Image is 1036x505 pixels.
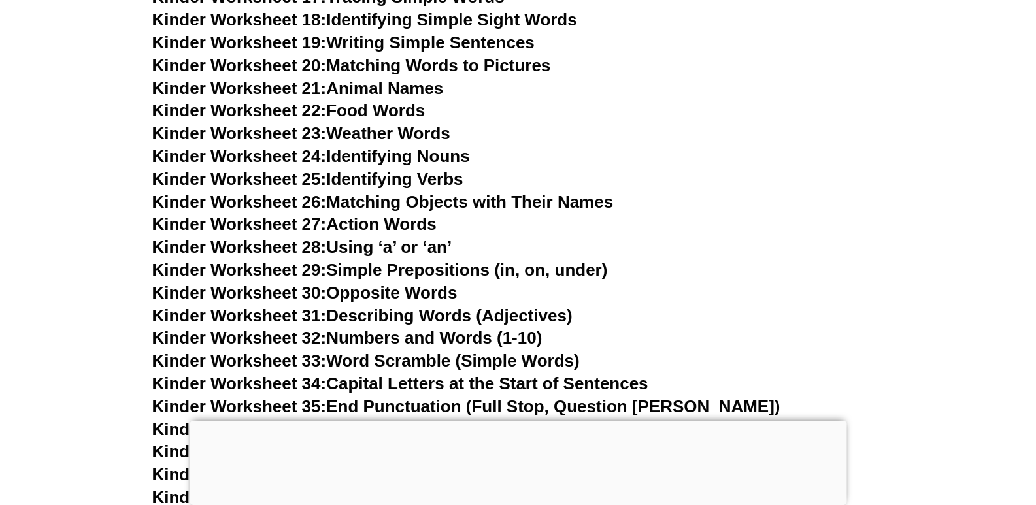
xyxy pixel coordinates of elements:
span: Kinder Worksheet 18: [152,10,327,29]
span: Kinder Worksheet 29: [152,260,327,280]
a: Kinder Worksheet 23:Weather Words [152,123,450,143]
span: Kinder Worksheet 35: [152,397,327,416]
a: Kinder Worksheet 32:Numbers and Words (1-10) [152,328,543,348]
a: Kinder Worksheet 28:Using ‘a’ or ‘an’ [152,237,452,257]
a: Kinder Worksheet 34:Capital Letters at the Start of Sentences [152,374,648,393]
span: Kinder Worksheet 38: [152,464,327,484]
a: Kinder Worksheet 33:Word Scramble (Simple Words) [152,351,580,370]
span: Kinder Worksheet 25: [152,169,327,189]
span: Kinder Worksheet 22: [152,101,327,120]
a: Kinder Worksheet 21:Animal Names [152,78,444,98]
a: Kinder Worksheet 25:Identifying Verbs [152,169,463,189]
span: Kinder Worksheet 31: [152,306,327,325]
a: Kinder Worksheet 36:Identifying Common Words [152,419,548,439]
span: Kinder Worksheet 24: [152,146,327,166]
a: Kinder Worksheet 22:Food Words [152,101,426,120]
a: Kinder Worksheet 38:Days and Months Names [152,464,527,484]
a: Kinder Worksheet 29:Simple Prepositions (in, on, under) [152,260,608,280]
span: Kinder Worksheet 26: [152,192,327,212]
span: Kinder Worksheet 32: [152,328,327,348]
a: Kinder Worksheet 37:Matching Shapes with Their Names [152,442,612,461]
span: Kinder Worksheet 27: [152,214,327,234]
span: Kinder Worksheet 30: [152,283,327,302]
a: Kinder Worksheet 35:End Punctuation (Full Stop, Question [PERSON_NAME]) [152,397,780,416]
span: Kinder Worksheet 34: [152,374,327,393]
a: Kinder Worksheet 30:Opposite Words [152,283,458,302]
span: Kinder Worksheet 37: [152,442,327,461]
a: Kinder Worksheet 27:Action Words [152,214,437,234]
span: Kinder Worksheet 33: [152,351,327,370]
span: Kinder Worksheet 19: [152,33,327,52]
span: Kinder Worksheet 21: [152,78,327,98]
a: Kinder Worksheet 20:Matching Words to Pictures [152,56,551,75]
span: Kinder Worksheet 20: [152,56,327,75]
a: Kinder Worksheet 24:Identifying Nouns [152,146,470,166]
iframe: Chat Widget [818,357,1036,505]
a: Kinder Worksheet 31:Describing Words (Adjectives) [152,306,573,325]
a: Kinder Worksheet 19:Writing Simple Sentences [152,33,535,52]
span: Kinder Worksheet 36: [152,419,327,439]
span: Kinder Worksheet 23: [152,123,327,143]
iframe: Advertisement [190,421,846,502]
span: Kinder Worksheet 28: [152,237,327,257]
a: Kinder Worksheet 18:Identifying Simple Sight Words [152,10,577,29]
a: Kinder Worksheet 26:Matching Objects with Their Names [152,192,614,212]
